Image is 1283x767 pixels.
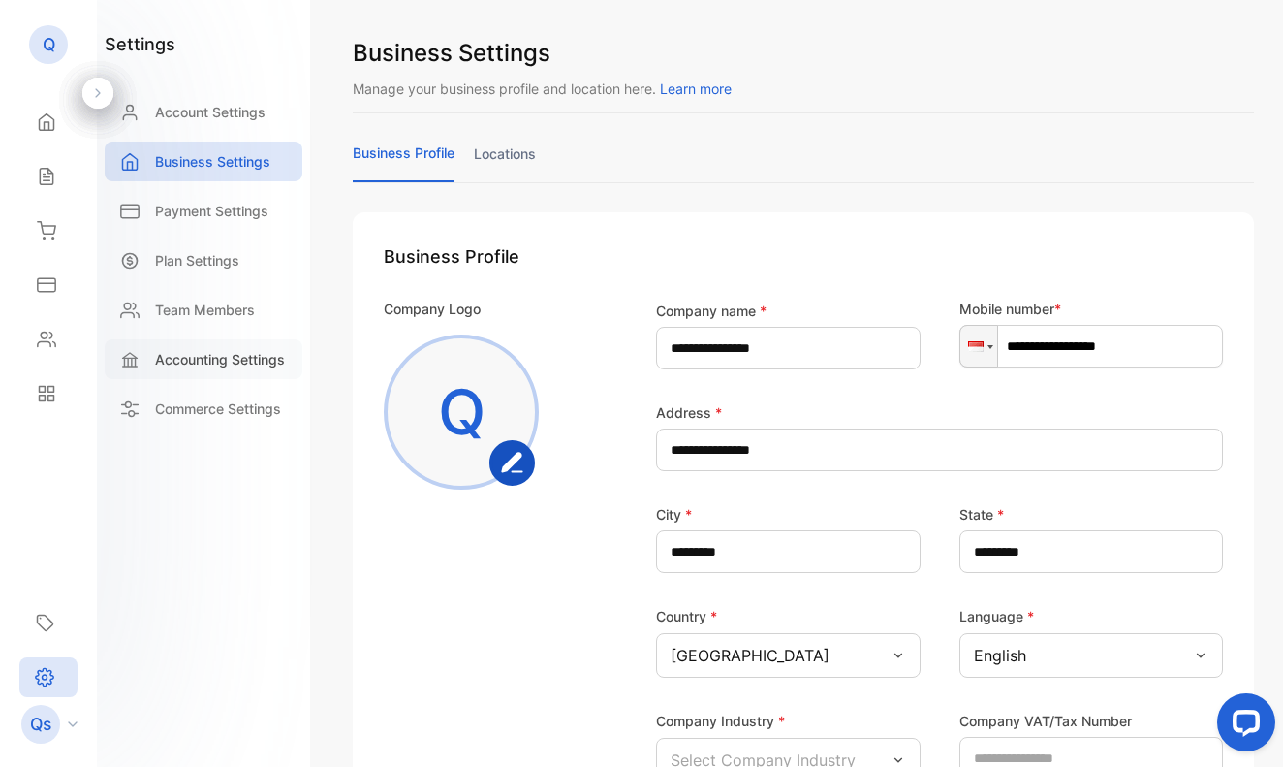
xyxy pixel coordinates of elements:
[353,143,454,182] a: business profile
[656,608,717,624] label: Country
[155,300,255,320] p: Team Members
[155,399,281,419] p: Commerce Settings
[660,80,732,97] span: Learn more
[105,92,302,132] a: Account Settings
[959,504,1004,525] label: State
[656,301,767,321] label: Company name
[155,102,266,122] p: Account Settings
[155,349,285,369] p: Accounting Settings
[959,299,1224,319] p: Mobile number
[155,151,270,172] p: Business Settings
[959,711,1132,731] label: Company VAT/Tax Number
[353,79,1254,99] p: Manage your business profile and location here.
[474,144,536,181] a: locations
[105,339,302,379] a: Accounting Settings
[438,366,485,459] p: Q
[155,250,239,271] p: Plan Settings
[384,243,1223,270] h1: Business Profile
[105,240,302,280] a: Plan Settings
[43,32,55,57] p: Q
[105,31,175,57] h1: settings
[960,326,997,367] div: Indonesia: + 62
[1202,686,1283,767] iframe: LiveChat chat widget
[105,142,302,181] a: Business Settings
[384,299,481,319] p: Company Logo
[656,504,692,525] label: City
[105,389,302,429] a: Commerce Settings
[656,402,722,423] label: Address
[671,644,829,667] p: [GEOGRAPHIC_DATA]
[974,644,1026,667] p: English
[155,201,268,221] p: Payment Settings
[959,608,1034,624] label: Language
[105,191,302,231] a: Payment Settings
[656,713,785,729] label: Company Industry
[105,290,302,330] a: Team Members
[353,36,1254,71] h1: Business Settings
[30,712,51,737] p: Qs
